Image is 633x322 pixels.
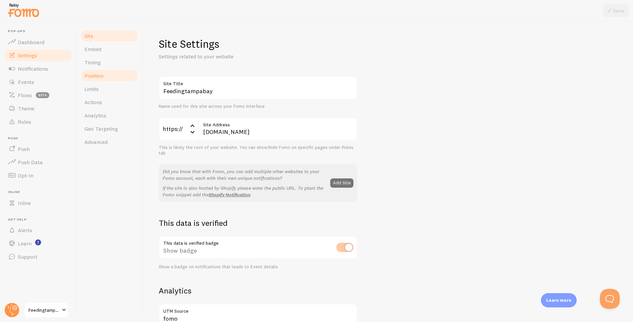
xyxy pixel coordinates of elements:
[18,227,32,233] span: Alerts
[159,286,357,296] h2: Analytics
[18,79,34,85] span: Events
[80,29,138,42] a: Site
[84,139,108,145] span: Advanced
[80,122,138,135] a: Geo Targeting
[159,103,357,109] div: Name used for this site across your Fomo interface
[159,37,357,51] h1: Site Settings
[84,46,101,52] span: Embed
[546,297,571,303] p: Learn more
[18,92,32,98] span: Flows
[84,86,99,92] span: Limits
[18,39,44,45] span: Dashboard
[4,142,72,156] a: Push
[541,293,577,307] div: Learn more
[18,65,48,72] span: Notifications
[18,159,43,165] span: Push Data
[7,2,40,19] img: fomo-relay-logo-orange.svg
[84,59,101,66] span: Timing
[159,76,357,88] label: Site Title
[159,145,357,156] div: This is likely the root of your website. You can show/hide Fomo on specific pages under Rules tab
[163,185,326,198] p: If the site is also hosted by Shopify please enter the public URL. To plant the Fomo snippet add the
[330,178,353,188] button: Add Site
[28,306,60,314] span: Feedingtampabay
[159,117,198,141] div: https://
[18,146,30,152] span: Push
[84,125,118,132] span: Geo Targeting
[8,190,72,194] span: Inline
[18,253,37,260] span: Support
[18,240,31,247] span: Learn
[4,35,72,49] a: Dashboard
[4,196,72,210] a: Inline
[163,168,326,181] p: Did you know that with Fomo, you can add multiple other websites to your Fomo account, each with ...
[4,224,72,237] a: Alerts
[159,218,357,228] h2: This data is verified
[4,75,72,89] a: Events
[4,250,72,263] a: Support
[209,192,250,198] a: Shopify Notification
[80,69,138,82] a: Position
[80,109,138,122] a: Analytics
[18,118,31,125] span: Rules
[84,32,93,39] span: Site
[8,136,72,141] span: Push
[18,105,34,112] span: Theme
[4,156,72,169] a: Push Data
[84,72,103,79] span: Position
[4,49,72,62] a: Settings
[4,102,72,115] a: Theme
[35,239,41,245] svg: <p>Watch New Feature Tutorials!</p>
[84,112,106,119] span: Analytics
[24,302,69,318] a: Feedingtampabay
[4,237,72,250] a: Learn
[8,218,72,222] span: Get Help
[18,172,33,179] span: Opt-In
[18,52,37,59] span: Settings
[80,42,138,56] a: Embed
[600,289,620,309] iframe: Help Scout Beacon - Open
[198,117,357,141] input: myhonestcompany.com
[84,99,102,105] span: Actions
[80,82,138,96] a: Limits
[4,89,72,102] a: Flows beta
[80,96,138,109] a: Actions
[198,117,357,129] label: Site Address
[4,62,72,75] a: Notifications
[8,29,72,33] span: Pop-ups
[159,304,357,315] label: UTM Source
[80,135,138,149] a: Advanced
[80,56,138,69] a: Timing
[4,169,72,182] a: Opt-In
[36,92,49,98] span: beta
[159,53,318,60] p: Settings related to your website
[4,115,72,128] a: Rules
[18,200,31,206] span: Inline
